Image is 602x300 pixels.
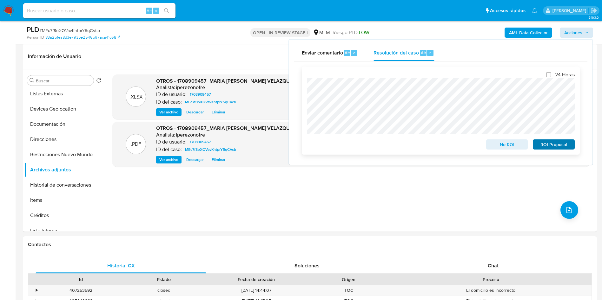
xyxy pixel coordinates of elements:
[490,7,526,14] span: Accesos rápidos
[560,28,593,38] button: Acciones
[560,201,578,219] button: upload-file
[156,139,187,145] p: ID de usuario:
[505,28,552,38] button: AML Data Collector
[156,132,175,138] p: Analista:
[390,285,592,296] div: El domicilio es incorrecto
[24,193,104,208] button: Items
[488,262,499,269] span: Chat
[24,117,104,132] button: Documentación
[156,99,182,105] p: ID del caso:
[176,84,205,91] h6: iperezonofre
[24,162,104,177] button: Archivos adjuntos
[312,276,386,283] div: Origen
[187,138,213,146] a: 1708909457
[24,223,104,238] button: Lista Interna
[212,156,225,163] span: Eliminar
[212,109,225,115] span: Eliminar
[210,276,303,283] div: Fecha de creación
[44,276,118,283] div: Id
[491,140,524,149] span: No ROI
[509,28,548,38] b: AML Data Collector
[24,208,104,223] button: Créditos
[39,27,100,34] span: # MEc7f8oXQVavKhtprY5qCVcb
[182,146,239,153] a: MEc7f8oXQVavKhtprY5qCVcb
[552,8,588,14] p: ivonne.perezonofre@mercadolibre.com.mx
[24,86,104,101] button: Listas Externas
[532,8,537,13] a: Notificaciones
[28,53,81,60] h1: Información de Usuario
[159,109,178,115] span: Ver archivo
[30,78,35,83] button: Buscar
[156,84,175,91] p: Analista:
[186,109,204,115] span: Descargar
[307,285,390,296] div: TOC
[206,285,307,296] div: [DATE] 14:44:07
[208,108,228,116] button: Eliminar
[421,50,426,56] span: Alt
[155,8,157,14] span: s
[36,78,91,84] input: Buscar
[533,139,575,150] button: ROI Proposal
[294,262,320,269] span: Soluciones
[122,285,206,296] div: closed
[589,15,599,20] span: 3.163.0
[127,276,201,283] div: Estado
[156,91,187,98] p: ID de usuario:
[486,139,528,150] button: No ROI
[182,98,239,106] a: MEc7f8oXQVavKhtprY5qCVcb
[156,146,182,153] p: ID del caso:
[537,140,570,149] span: ROI Proposal
[96,78,101,85] button: Volver al orden por defecto
[183,156,207,163] button: Descargar
[429,50,431,56] span: r
[39,285,122,296] div: 407253592
[250,28,310,37] p: OPEN - IN REVIEW STAGE I
[187,91,213,98] a: 1708909457
[185,98,236,106] span: MEc7f8oXQVavKhtprY5qCVcb
[591,7,597,14] a: Salir
[159,156,178,163] span: Ver archivo
[156,108,182,116] button: Ver archivo
[24,147,104,162] button: Restricciones Nuevo Mundo
[107,262,135,269] span: Historial CX
[395,276,587,283] div: Proceso
[359,29,369,36] span: LOW
[345,50,350,56] span: Alt
[183,108,207,116] button: Descargar
[374,49,419,56] span: Resolución del caso
[160,6,173,15] button: search-icon
[564,28,582,38] span: Acciones
[333,29,369,36] span: Riesgo PLD:
[302,49,343,56] span: Enviar comentario
[27,24,39,35] b: PLD
[190,91,211,98] span: 1708909457
[185,146,236,153] span: MEc7f8oXQVavKhtprY5qCVcb
[28,241,592,248] h1: Contactos
[353,50,355,56] span: c
[156,124,321,132] span: OTROS - 1708909457_MARIA [PERSON_NAME] VELAZQUEZ_SEP2025
[147,8,152,14] span: Alt
[36,287,37,293] div: •
[156,77,321,85] span: OTROS - 1708909457_MARIA [PERSON_NAME] VELAZQUEZ_SEP2025
[131,141,141,148] p: .PDF
[24,101,104,117] button: Devices Geolocation
[190,138,211,146] span: 1708909457
[313,29,330,36] div: MLM
[24,177,104,193] button: Historial de conversaciones
[45,35,120,40] a: 83a2b1ea8d3e793be2546b97aca41c68
[176,132,205,138] h6: iperezonofre
[208,156,228,163] button: Eliminar
[546,72,551,77] input: 24 Horas
[555,72,575,78] span: 24 Horas
[27,35,44,40] b: Person ID
[156,156,182,163] button: Ver archivo
[129,93,142,100] p: .XLSX
[24,132,104,147] button: Direcciones
[186,156,204,163] span: Descargar
[23,7,175,15] input: Buscar usuario o caso...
